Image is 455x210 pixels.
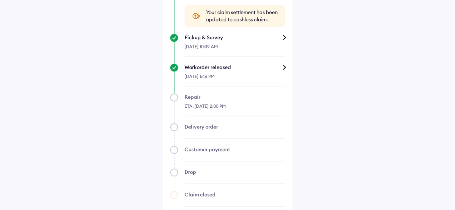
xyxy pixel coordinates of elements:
[185,41,285,56] div: [DATE] 10:39 AM
[185,191,285,198] div: Claim closed
[185,71,285,86] div: [DATE] 1:46 PM
[185,146,285,153] div: Customer payment
[185,123,285,130] div: Delivery order
[185,101,285,116] div: ETA: [DATE] 2:00 PM
[185,93,285,101] div: Repair
[185,34,285,41] div: Pickup & Survey
[185,64,285,71] div: Workorder released
[206,9,278,23] span: Your claim settlement has been updated to cashless claim.
[185,168,285,176] div: Drop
